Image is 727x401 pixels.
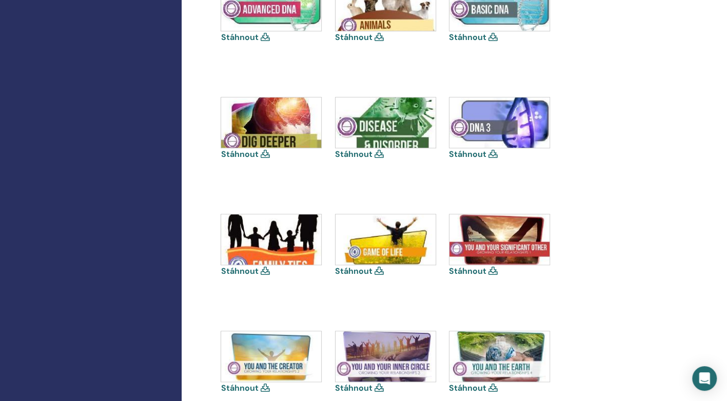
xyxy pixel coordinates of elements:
img: growing-your-relationship-2-you-and-the-creator.jpg [221,331,321,382]
a: Stáhnout [335,266,372,276]
a: Stáhnout [335,32,372,43]
div: Otevřete interkomový messenger [692,366,717,391]
a: Stáhnout [449,149,486,159]
a: Stáhnout [221,266,258,276]
img: dig-deeper.jpg [221,97,321,148]
a: Stáhnout [449,266,486,276]
img: dna-3.jpg [449,97,549,148]
a: Stáhnout [335,149,372,159]
a: Stáhnout [221,149,258,159]
img: growing-your-relationship-3-you-and-your-inner-circle.jpg [336,331,436,382]
a: Stáhnout [221,383,258,393]
img: growing-your-relationship-4-you-and-the-earth.jpg [449,331,549,382]
a: Stáhnout [335,383,372,393]
a: Stáhnout [449,32,486,43]
a: Stáhnout [221,32,258,43]
img: disease-and-disorder.jpg [336,97,436,148]
a: Stáhnout [449,383,486,393]
img: family-ties.jpg [221,214,321,265]
img: growing-your-relationship-1-you-and-your-significant-others.jpg [449,214,549,265]
img: game.jpg [336,214,436,265]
